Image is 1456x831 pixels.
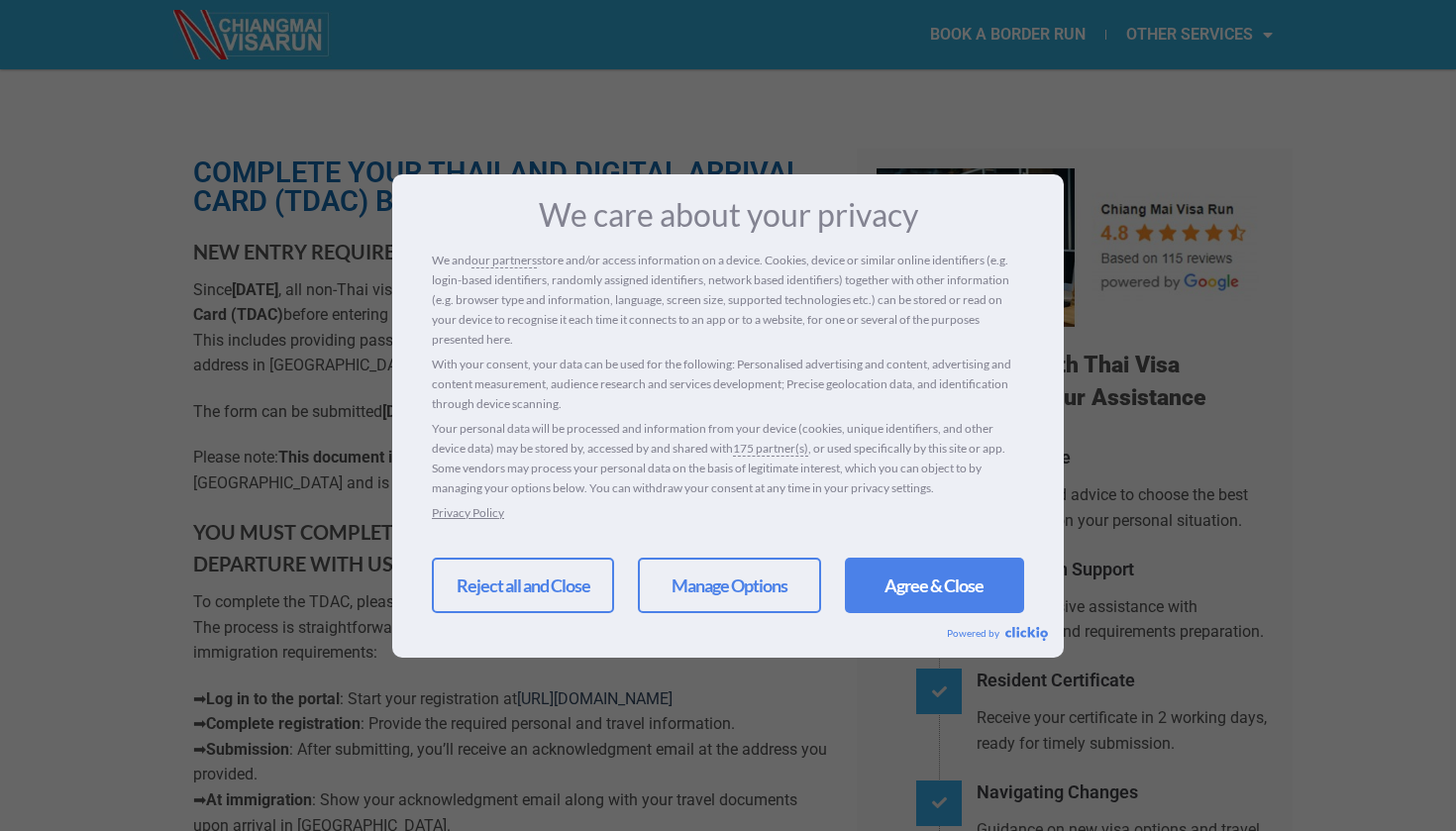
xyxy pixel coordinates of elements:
a: our partners [471,251,537,270]
p: With your consent, your data can be used for the following: Personalised advertising and content,... [432,355,1024,414]
h3: We care about your privacy [432,199,1024,231]
a: Privacy Policy [432,505,504,520]
a: Agree & Close [845,558,1024,613]
span: Powered by [947,627,1005,639]
p: We and store and/or access information on a device. Cookies, device or similar online identifiers... [432,251,1024,350]
a: Reject all and Close [432,558,614,613]
a: Manage Options [638,558,820,613]
a: 175 partner(s) [733,439,808,459]
p: Your personal data will be processed and information from your device (cookies, unique identifier... [432,419,1024,498]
